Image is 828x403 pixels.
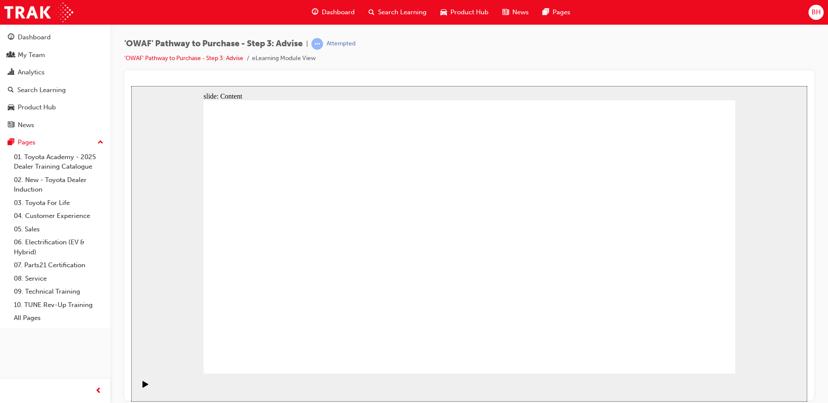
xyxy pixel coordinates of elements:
a: Product Hub [3,99,107,115]
button: Pages [3,134,107,150]
div: Product Hub [18,102,56,112]
span: chart-icon [8,69,14,77]
a: 09. Technical Training [10,285,107,298]
a: My Team [3,47,107,63]
span: BH [812,7,821,17]
span: car-icon [440,7,447,18]
a: 'OWAF' Pathway to Purchase - Step 3: Advise [124,54,243,62]
span: News [512,7,529,17]
a: 03. Toyota For Life [10,196,107,210]
span: pages-icon [8,139,14,147]
button: Play (Ctrl+Alt+P) [4,294,19,309]
span: Search Learning [378,7,427,17]
div: Search Learning [17,85,66,95]
span: search-icon [8,86,14,94]
li: eLearning Module View [252,54,316,64]
a: All Pages [10,311,107,325]
a: Dashboard [3,29,107,45]
span: learningRecordVerb_ATTEMPT-icon [311,38,323,50]
a: 05. Sales [10,223,107,236]
a: car-iconProduct Hub [433,3,495,21]
span: car-icon [8,104,14,112]
span: prev-icon [95,386,102,397]
div: Analytics [18,67,45,77]
span: Product Hub [450,7,488,17]
a: guage-iconDashboard [305,3,362,21]
span: guage-icon [8,34,14,42]
span: guage-icon [312,7,318,18]
span: news-icon [8,122,14,129]
a: 01. Toyota Academy - 2025 Dealer Training Catalogue [10,150,107,173]
span: up-icon [97,137,103,148]
a: 02. New - Toyota Dealer Induction [10,173,107,196]
img: Trak [4,3,73,22]
a: pages-iconPages [536,3,577,21]
span: Dashboard [322,7,355,17]
a: news-iconNews [495,3,536,21]
div: My Team [18,50,45,60]
div: Attempted [327,40,356,48]
div: News [18,120,34,130]
span: | [306,39,308,49]
div: Pages [18,138,36,147]
div: Dashboard [18,32,51,42]
div: playback controls [4,288,19,316]
a: 04. Customer Experience [10,209,107,223]
span: news-icon [502,7,509,18]
span: 'OWAF' Pathway to Purchase - Step 3: Advise [124,39,303,49]
a: 10. TUNE Rev-Up Training [10,298,107,312]
span: pages-icon [543,7,549,18]
a: 08. Service [10,272,107,285]
span: search-icon [369,7,375,18]
span: Pages [553,7,570,17]
a: Analytics [3,64,107,80]
button: BH [809,5,824,20]
span: people-icon [8,51,14,59]
a: 07. Parts21 Certification [10,259,107,272]
a: Search Learning [3,82,107,98]
a: 06. Electrification (EV & Hybrid) [10,236,107,259]
button: DashboardMy TeamAnalyticsSearch LearningProduct HubNews [3,28,107,134]
a: News [3,117,107,133]
a: search-iconSearch Learning [362,3,433,21]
